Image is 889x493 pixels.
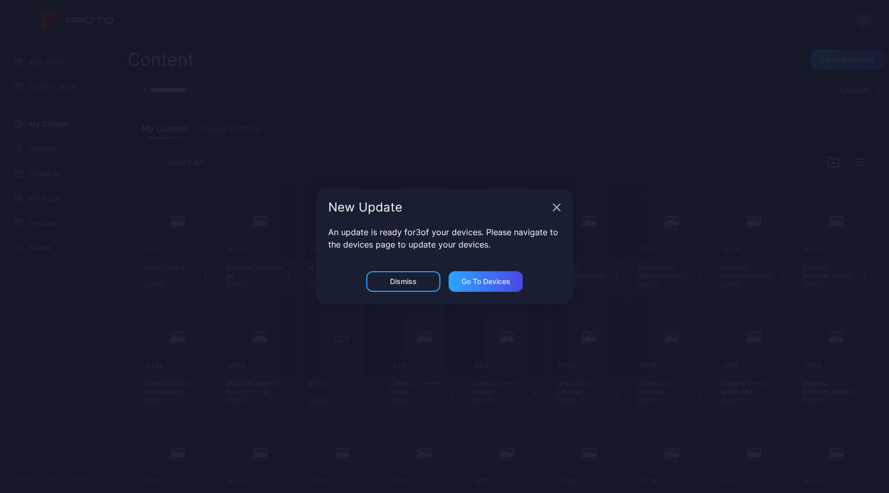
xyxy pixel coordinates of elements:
button: Dismiss [366,271,440,292]
div: Dismiss [390,277,417,286]
div: New Update [328,201,548,214]
button: Go to devices [449,271,523,292]
p: An update is ready for 3 of your devices. Please navigate to the devices page to update your devi... [328,226,561,251]
div: Go to devices [461,277,510,286]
